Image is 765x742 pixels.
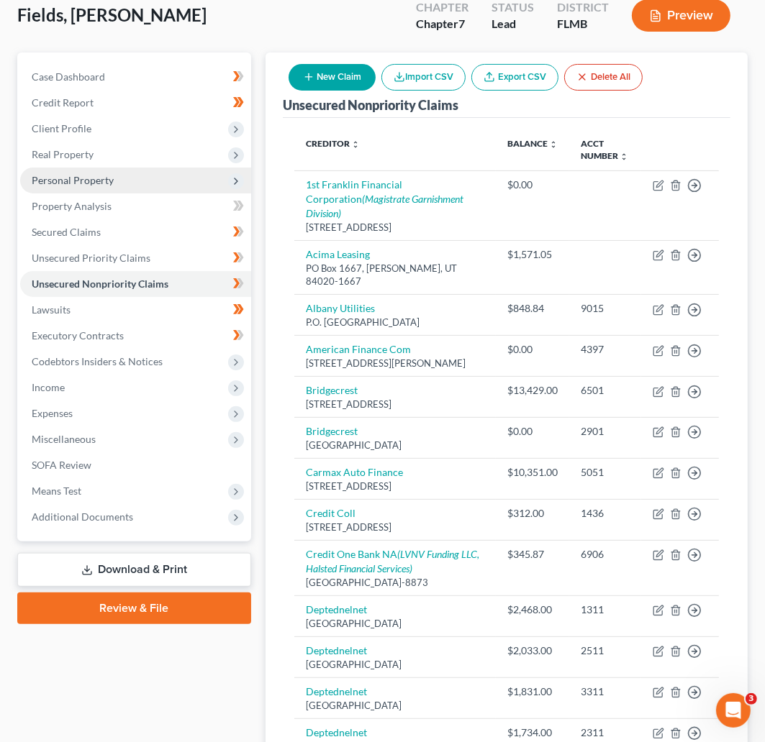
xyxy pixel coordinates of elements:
a: American Finance Com [306,343,411,355]
div: $1,734.00 [507,725,558,740]
div: $0.00 [507,424,558,439]
div: $2,033.00 [507,643,558,658]
a: Property Analysis [20,193,251,219]
div: 2901 [581,424,630,439]
div: Unsecured Nonpriority Claims [283,96,458,114]
span: Lawsuits [32,303,71,316]
a: Acct Number unfold_more [581,138,628,161]
span: Personal Property [32,174,114,186]
a: Credit Report [20,90,251,116]
a: 1st Franklin Financial Corporation(Magistrate Garnishment Division) [306,178,463,219]
a: Unsecured Nonpriority Claims [20,271,251,297]
div: 9015 [581,301,630,316]
span: SOFA Review [32,459,91,471]
a: Export CSV [471,64,558,91]
div: $2,468.00 [507,603,558,617]
div: [GEOGRAPHIC_DATA] [306,699,484,713]
a: Review & File [17,592,251,624]
a: Credit One Bank NA(LVNV Funding LLC, Halsted Financial Services) [306,548,479,574]
div: 6501 [581,383,630,398]
a: Deptednelnet [306,685,367,697]
i: unfold_more [351,140,360,149]
span: 3 [746,693,757,705]
i: unfold_more [549,140,558,149]
span: Means Test [32,485,81,497]
a: Download & Print [17,553,251,587]
span: Miscellaneous [32,433,96,445]
div: Lead [492,16,534,32]
span: Income [32,381,65,393]
a: Secured Claims [20,219,251,245]
span: Expenses [32,407,73,419]
a: Carmax Auto Finance [306,466,403,478]
a: Acima Leasing [306,248,370,260]
a: Executory Contracts [20,323,251,349]
div: $0.00 [507,342,558,357]
a: Credit Coll [306,507,356,519]
div: 2311 [581,725,630,740]
div: 4397 [581,342,630,357]
div: [STREET_ADDRESS][PERSON_NAME] [306,357,484,370]
div: $10,351.00 [507,465,558,480]
i: (LVNV Funding LLC, Halsted Financial Services) [306,548,479,574]
span: Secured Claims [32,226,101,238]
div: 2511 [581,643,630,658]
div: $13,429.00 [507,383,558,398]
div: [GEOGRAPHIC_DATA] [306,658,484,672]
i: unfold_more [620,152,628,161]
div: PO Box 1667, [PERSON_NAME], UT 84020-1667 [306,262,484,288]
div: [STREET_ADDRESS] [306,398,484,411]
a: Lawsuits [20,297,251,323]
a: Bridgecrest [306,425,358,437]
div: [STREET_ADDRESS] [306,221,484,234]
i: (Magistrate Garnishment Division) [306,193,463,219]
span: Codebtors Insiders & Notices [32,355,163,367]
div: [GEOGRAPHIC_DATA] [306,617,484,631]
a: Albany Utilities [306,302,375,314]
span: Real Property [32,148,94,160]
span: Unsecured Nonpriority Claims [32,278,168,290]
div: [GEOGRAPHIC_DATA]-8873 [306,576,484,590]
span: Property Analysis [32,200,112,212]
a: Bridgecrest [306,384,358,396]
div: 5051 [581,465,630,480]
a: Balance unfold_more [507,138,558,149]
div: $0.00 [507,178,558,192]
span: Case Dashboard [32,70,105,83]
button: Delete All [564,64,643,91]
div: 1311 [581,603,630,617]
div: $1,571.05 [507,247,558,262]
a: Deptednelnet [306,726,367,738]
div: $848.84 [507,301,558,316]
a: Unsecured Priority Claims [20,245,251,271]
iframe: Intercom live chat [716,693,751,728]
span: Executory Contracts [32,329,124,342]
span: Additional Documents [32,510,133,523]
span: Unsecured Priority Claims [32,252,150,264]
div: FLMB [557,16,609,32]
span: Client Profile [32,122,91,134]
div: 6906 [581,547,630,562]
div: $1,831.00 [507,684,558,699]
div: Chapter [416,16,468,32]
a: SOFA Review [20,452,251,478]
div: P.O. [GEOGRAPHIC_DATA] [306,316,484,329]
a: Creditor unfold_more [306,138,360,149]
div: $345.87 [507,547,558,562]
div: 3311 [581,684,630,699]
span: 7 [458,17,465,30]
button: New Claim [289,64,376,91]
div: 1436 [581,506,630,521]
button: Import CSV [381,64,466,91]
div: [STREET_ADDRESS] [306,521,484,534]
span: Fields, [PERSON_NAME] [17,4,207,25]
div: [STREET_ADDRESS] [306,480,484,493]
a: Deptednelnet [306,603,367,615]
span: Credit Report [32,96,94,109]
div: $312.00 [507,506,558,521]
a: Deptednelnet [306,644,367,656]
a: Case Dashboard [20,64,251,90]
div: [GEOGRAPHIC_DATA] [306,439,484,452]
